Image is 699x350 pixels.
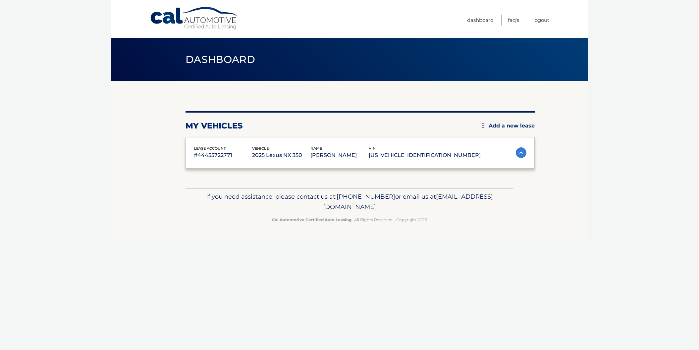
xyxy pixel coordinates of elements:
a: Add a new lease [481,123,535,129]
span: vehicle [252,146,269,151]
p: If you need assistance, please contact us at: or email us at [190,191,509,213]
a: Dashboard [467,15,494,25]
span: Dashboard [186,53,255,66]
a: FAQ's [508,15,519,25]
img: accordion-active.svg [516,147,526,158]
a: Cal Automotive [150,7,239,30]
p: 2025 Lexus NX 350 [252,151,310,160]
p: [US_VEHICLE_IDENTIFICATION_NUMBER] [369,151,481,160]
p: [PERSON_NAME] [310,151,369,160]
span: [PHONE_NUMBER] [337,193,395,200]
p: #44455722771 [194,151,252,160]
span: lease account [194,146,226,151]
a: Logout [533,15,549,25]
h2: my vehicles [186,121,243,131]
span: vin [369,146,376,151]
span: name [310,146,322,151]
img: add.svg [481,123,485,128]
p: - All Rights Reserved - Copyright 2025 [190,216,509,223]
strong: Cal Automotive Certified Auto Leasing [272,217,351,222]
